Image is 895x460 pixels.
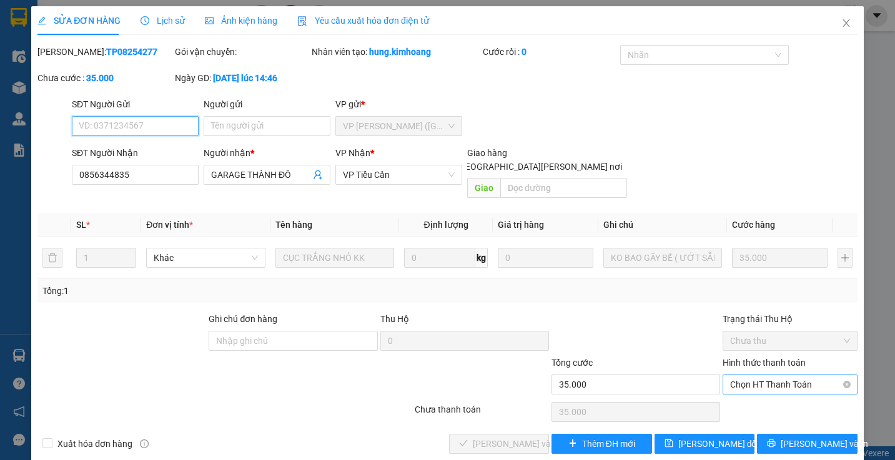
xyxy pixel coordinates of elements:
[582,437,635,451] span: Thêm ĐH mới
[568,439,577,449] span: plus
[154,248,257,267] span: Khác
[72,97,199,111] div: SĐT Người Gửi
[767,439,776,449] span: printer
[204,97,330,111] div: Người gửi
[275,248,394,268] input: VD: Bàn, Ghế
[467,148,507,158] span: Giao hàng
[175,45,309,59] div: Gói vận chuyển:
[209,314,277,324] label: Ghi chú đơn hàng
[37,71,172,85] div: Chưa cước :
[205,16,214,25] span: picture
[72,146,199,160] div: SĐT Người Nhận
[732,220,775,230] span: Cước hàng
[781,437,868,451] span: [PERSON_NAME] và In
[475,248,488,268] span: kg
[732,248,828,268] input: 0
[146,220,193,230] span: Đơn vị tính
[843,381,851,388] span: close-circle
[730,375,849,394] span: Chọn HT Thanh Toán
[551,434,652,454] button: plusThêm ĐH mới
[313,170,323,180] span: user-add
[204,146,330,160] div: Người nhận
[343,165,455,184] span: VP Tiểu Cần
[598,213,727,237] th: Ghi chú
[76,220,86,230] span: SL
[52,437,137,451] span: Xuất hóa đơn hàng
[829,6,864,41] button: Close
[86,73,114,83] b: 35.000
[603,248,722,268] input: Ghi Chú
[297,16,429,26] span: Yêu cầu xuất hóa đơn điện tử
[730,331,849,350] span: Chưa thu
[205,16,277,26] span: Ảnh kiện hàng
[335,148,370,158] span: VP Nhận
[42,248,62,268] button: delete
[141,16,149,25] span: clock-circle
[757,434,858,454] button: printer[PERSON_NAME] và In
[335,97,462,111] div: VP gửi
[841,18,851,28] span: close
[209,331,377,351] input: Ghi chú đơn hàng
[723,312,857,326] div: Trạng thái Thu Hộ
[141,16,185,26] span: Lịch sử
[140,439,149,448] span: info-circle
[483,45,617,59] div: Cước rồi :
[106,47,157,57] b: TP08254277
[37,16,46,25] span: edit
[452,160,627,174] span: [GEOGRAPHIC_DATA][PERSON_NAME] nơi
[37,45,172,59] div: [PERSON_NAME]:
[175,71,309,85] div: Ngày GD:
[498,248,593,268] input: 0
[678,437,759,451] span: [PERSON_NAME] đổi
[449,434,550,454] button: check[PERSON_NAME] và [PERSON_NAME] hàng
[838,248,853,268] button: plus
[37,16,121,26] span: SỬA ĐƠN HÀNG
[413,403,550,424] div: Chưa thanh toán
[655,434,755,454] button: save[PERSON_NAME] đổi
[369,47,431,57] b: hung.kimhoang
[500,178,627,198] input: Dọc đường
[42,284,346,298] div: Tổng: 1
[498,220,544,230] span: Giá trị hàng
[380,314,409,324] span: Thu Hộ
[522,47,527,57] b: 0
[213,73,277,83] b: [DATE] lúc 14:46
[424,220,468,230] span: Định lượng
[275,220,312,230] span: Tên hàng
[665,439,673,449] span: save
[467,178,500,198] span: Giao
[312,45,480,59] div: Nhân viên tạo:
[723,358,806,368] label: Hình thức thanh toán
[343,117,455,135] span: VP Trần Phú (Hàng)
[551,358,593,368] span: Tổng cước
[297,16,307,26] img: icon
